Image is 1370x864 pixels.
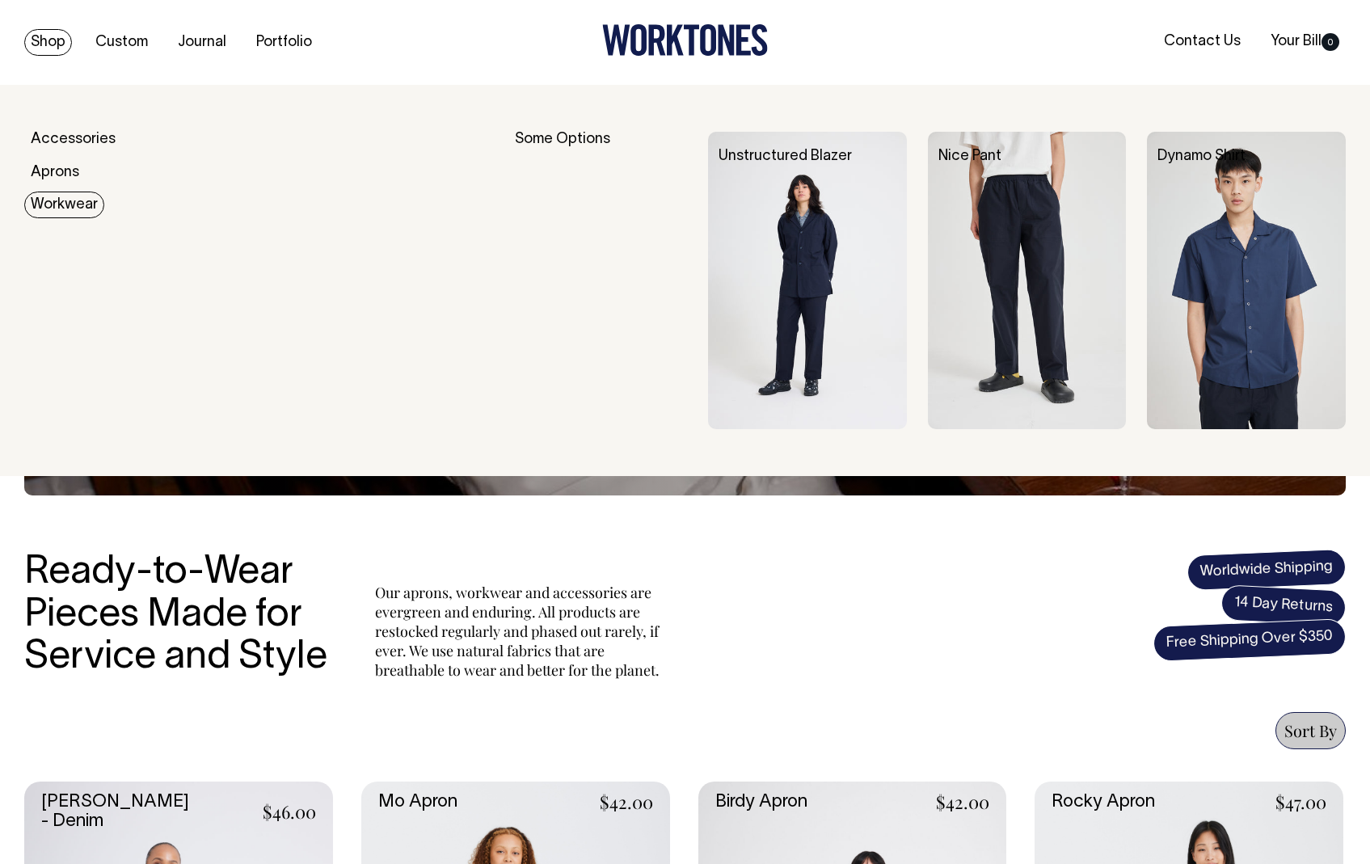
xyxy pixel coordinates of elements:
span: 14 Day Returns [1220,584,1347,626]
a: Aprons [24,159,86,186]
h3: Ready-to-Wear Pieces Made for Service and Style [24,552,339,680]
a: Shop [24,29,72,56]
a: Contact Us [1157,28,1247,55]
img: Dynamo Shirt [1147,132,1346,430]
img: Nice Pant [928,132,1127,430]
a: Your Bill0 [1264,28,1346,55]
p: Our aprons, workwear and accessories are evergreen and enduring. All products are restocked regul... [375,583,666,680]
span: Free Shipping Over $350 [1153,618,1347,662]
a: Dynamo Shirt [1157,150,1246,163]
a: Workwear [24,192,104,218]
span: Sort By [1284,719,1337,741]
span: 0 [1322,33,1339,51]
div: Some Options [515,132,687,430]
a: Accessories [24,126,122,153]
a: Unstructured Blazer [719,150,852,163]
a: Portfolio [250,29,318,56]
a: Journal [171,29,233,56]
span: Worldwide Shipping [1187,549,1347,591]
a: Nice Pant [938,150,1001,163]
img: Unstructured Blazer [708,132,907,430]
a: Custom [89,29,154,56]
